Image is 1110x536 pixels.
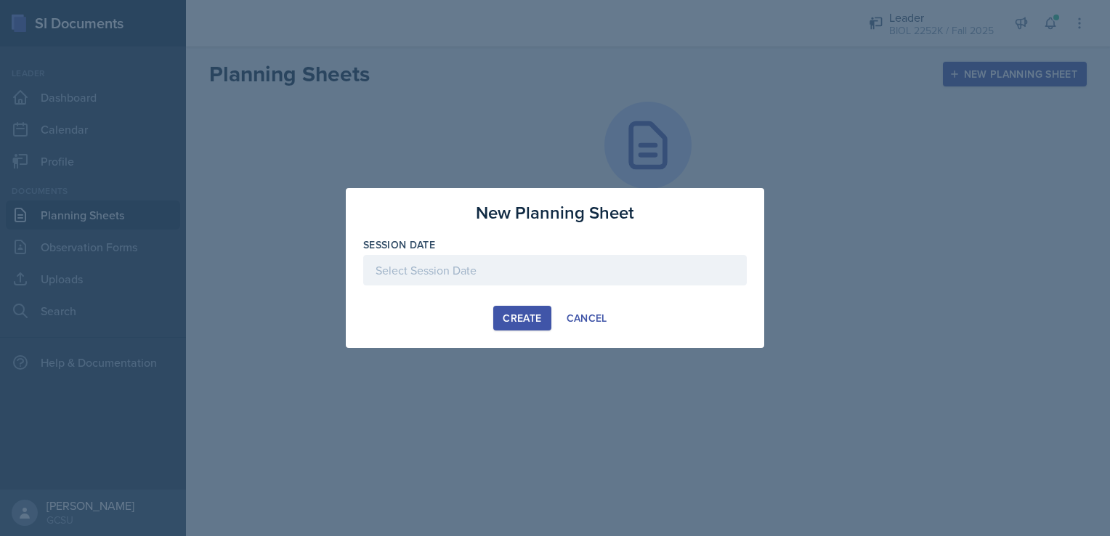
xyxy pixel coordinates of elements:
[476,200,634,226] h3: New Planning Sheet
[567,312,607,324] div: Cancel
[493,306,551,330] button: Create
[503,312,541,324] div: Create
[557,306,617,330] button: Cancel
[363,237,435,252] label: Session Date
